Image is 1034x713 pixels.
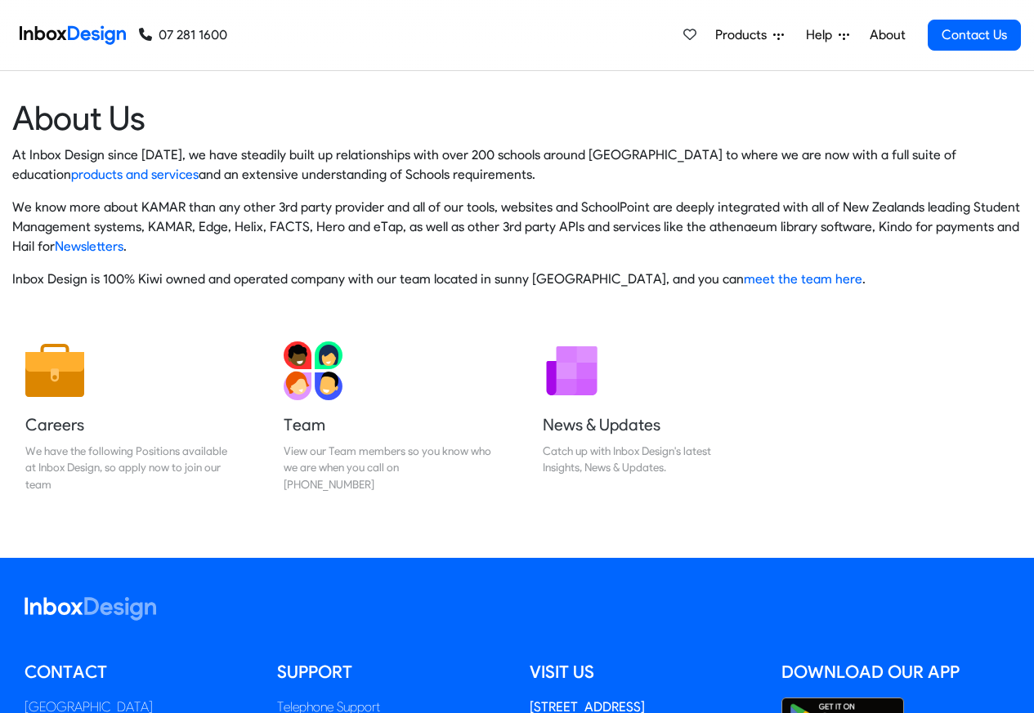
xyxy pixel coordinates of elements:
img: 2022_01_13_icon_team.svg [284,341,342,400]
a: Products [709,19,790,51]
a: About [865,19,910,51]
a: Contact Us [928,20,1021,51]
div: Catch up with Inbox Design's latest Insights, News & Updates. [543,443,750,476]
img: 2022_01_13_icon_job.svg [25,341,84,400]
div: View our Team members so you know who we are when you call on [PHONE_NUMBER] [284,443,491,492]
h5: Contact [25,660,253,684]
h5: Careers [25,413,233,436]
a: products and services [71,167,199,182]
span: Products [715,25,773,45]
h5: Team [284,413,491,436]
h5: News & Updates [543,413,750,436]
a: News & Updates Catch up with Inbox Design's latest Insights, News & Updates. [530,328,763,506]
heading: About Us [12,97,1022,139]
img: logo_inboxdesign_white.svg [25,597,156,621]
p: We know more about KAMAR than any other 3rd party provider and all of our tools, websites and Sch... [12,198,1022,256]
p: At Inbox Design since [DATE], we have steadily built up relationships with over 200 schools aroun... [12,145,1022,185]
a: 07 281 1600 [139,25,227,45]
a: Newsletters [55,238,123,254]
a: Careers We have the following Positions available at Inbox Design, so apply now to join our team [12,328,246,506]
img: 2022_01_12_icon_newsletter.svg [543,341,602,400]
h5: Visit us [530,660,758,684]
a: Help [799,19,856,51]
span: Help [806,25,839,45]
a: meet the team here [744,271,862,287]
div: We have the following Positions available at Inbox Design, so apply now to join our team [25,443,233,492]
h5: Support [277,660,505,684]
h5: Download our App [781,660,1009,684]
a: Team View our Team members so you know who we are when you call on [PHONE_NUMBER] [271,328,504,506]
p: Inbox Design is 100% Kiwi owned and operated company with our team located in sunny [GEOGRAPHIC_D... [12,270,1022,289]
